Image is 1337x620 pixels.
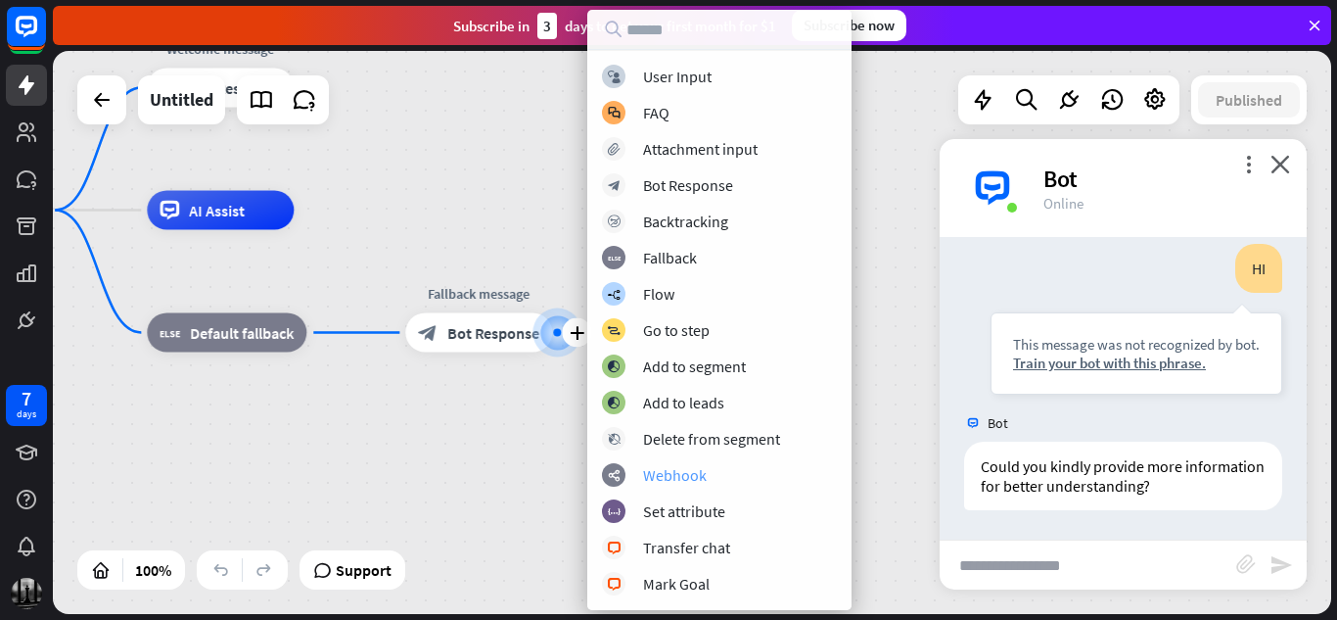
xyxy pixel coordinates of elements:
div: 3 [537,13,557,39]
div: Fallback message [391,284,567,304]
div: Mark Goal [643,574,710,594]
div: 100% [129,554,177,586]
div: Go to step [643,320,710,340]
div: Backtracking [643,212,728,231]
i: block_fallback [608,252,621,264]
i: send [1269,553,1293,577]
div: Bot [1043,164,1283,194]
div: days [17,407,36,421]
i: block_bot_response [418,323,438,343]
span: AI Assist [189,201,245,220]
div: Add to segment [643,357,746,376]
div: Train your bot with this phrase. [1013,354,1260,372]
i: block_goto [607,324,621,337]
div: User Input [643,67,712,86]
i: block_delete_from_segment [608,433,621,446]
div: Untitled [150,75,213,124]
i: more_vert [1239,155,1258,173]
div: This message was not recognized by bot. [1013,335,1260,354]
i: block_backtracking [608,215,621,228]
i: block_bot_response [608,179,621,192]
div: Fallback [643,248,697,267]
div: FAQ [643,103,669,122]
button: Open LiveChat chat widget [16,8,74,67]
div: Transfer chat [643,538,730,557]
i: block_add_to_segment [607,397,621,409]
button: Published [1198,82,1300,118]
span: Bot Response [447,323,539,343]
div: Webhook [643,465,707,485]
span: Bot [988,414,1008,432]
div: Set attribute [643,501,725,521]
div: Could you kindly provide more information for better understanding? [964,442,1282,510]
i: block_attachment [1236,554,1256,574]
i: block_attachment [608,143,621,156]
div: 7 [22,390,31,407]
div: Attachment input [643,139,758,159]
i: block_fallback [160,323,180,343]
i: close [1270,155,1290,173]
div: Delete from segment [643,429,780,449]
i: block_livechat [607,542,622,554]
i: plus [570,326,584,340]
div: Bot Response [643,175,733,195]
span: Default fallback [190,323,294,343]
div: Online [1043,194,1283,213]
span: Support [336,554,392,586]
i: builder_tree [607,288,621,301]
i: block_faq [608,107,621,119]
div: Subscribe in days to get your first month for $1 [453,13,776,39]
i: block_user_input [608,71,621,83]
a: 7 days [6,385,47,426]
i: block_set_attribute [608,505,621,518]
div: Add to leads [643,393,724,412]
i: block_livechat [607,578,622,591]
i: block_add_to_segment [607,360,621,373]
div: Flow [643,284,674,304]
div: HI [1235,244,1282,293]
i: webhooks [608,469,621,482]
